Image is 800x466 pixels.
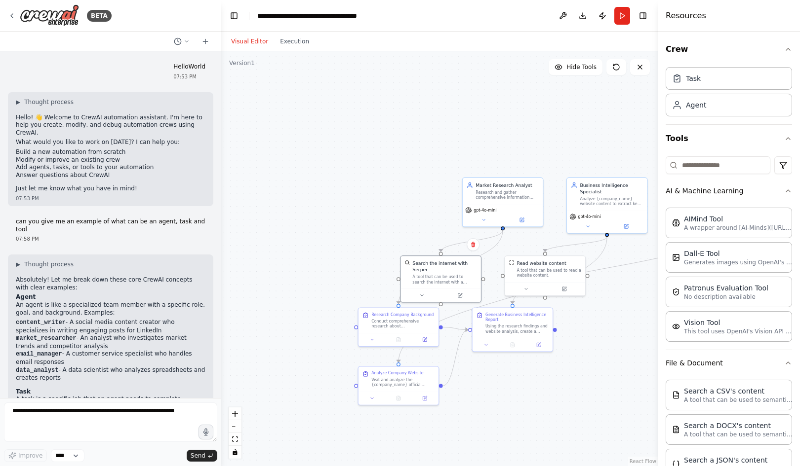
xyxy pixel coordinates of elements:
[16,276,205,291] p: Absolutely! Let me break down these core CrewAI concepts with clear examples:
[16,335,76,342] code: market_researcher
[16,139,205,146] p: What would you like to work on [DATE]? I can help you:
[485,323,549,334] div: Using the research findings and website analysis, create a comprehensive business intelligence re...
[566,63,597,71] span: Hide Tools
[24,98,74,106] span: Thought process
[684,386,793,396] div: Search a CSV's content
[684,249,793,258] div: Dall-E Tool
[358,308,439,347] div: Research Company BackgroundConduct comprehensive research about {company_name} using web search. ...
[672,253,680,261] img: DallETool
[509,230,715,304] g: Edge from c7fdea58-061a-478e-97d0-cc8c5b6a9934 to cda3300b-28a5-4bb7-9734-f08624acb303
[472,308,553,352] div: Generate Business Intelligence ReportUsing the research findings and website analysis, create a c...
[413,336,436,344] button: Open in side panel
[684,430,793,438] p: A tool that can be used to semantic search a query from a DOCX's content.
[607,222,644,230] button: Open in side panel
[504,255,586,296] div: ScrapeWebsiteToolRead website contentA tool that can be used to read a website content.
[503,216,540,224] button: Open in side panel
[395,237,610,362] g: Edge from edc22c2e-aa0e-49db-9396-91b73621e25c to 198bd7f0-16a6-4acd-a805-3d51dfca4ad9
[580,182,643,195] div: Business Intelligence Specialist
[16,319,205,334] li: - A social media content creator who specializes in writing engaging posts for LinkedIn
[672,219,680,227] img: AIMindTool
[467,238,480,251] button: Delete node
[16,164,205,172] li: Add agents, tasks, or tools to your automation
[371,312,434,318] div: Research Company Background
[16,98,20,106] span: ▶
[229,407,241,420] button: zoom in
[229,59,255,67] div: Version 1
[542,237,610,251] g: Edge from edc22c2e-aa0e-49db-9396-91b73621e25c to b73715b1-f111-4d2e-819d-fd9490b72f2f
[16,351,62,358] code: email_manager
[16,98,74,106] button: ▶Thought process
[485,312,549,323] div: Generate Business Intelligence Report
[229,433,241,446] button: fit view
[666,10,706,22] h4: Resources
[16,367,58,374] code: data_analyst
[18,452,42,460] span: Improve
[517,260,566,266] div: Read website content
[16,260,74,268] button: ▶Thought process
[672,426,680,433] img: DOCXSearchTool
[476,190,539,200] div: Research and gather comprehensive information about {company_name}, including their business mode...
[578,214,600,219] span: gpt-4o-mini
[199,425,213,439] button: Click to speak your automation idea
[509,260,515,265] img: ScrapeWebsiteTool
[413,394,436,402] button: Open in side panel
[666,63,792,124] div: Crew
[672,323,680,330] img: VisionTool
[666,350,792,376] button: File & Document
[16,185,205,193] p: Just let me know what you have in mind!
[566,178,648,234] div: Business Intelligence SpecialistAnalyze {company_name} website content to extract key business in...
[549,59,602,75] button: Hide Tools
[686,100,706,110] div: Agent
[546,285,583,293] button: Open in side panel
[580,196,643,207] div: Analyze {company_name} website content to extract key business information, services, and competi...
[198,36,213,47] button: Start a new chat
[476,182,539,188] div: Market Research Analyst
[4,449,47,462] button: Improve
[173,63,205,71] p: HelloWorld
[443,326,468,389] g: Edge from 198bd7f0-16a6-4acd-a805-3d51dfca4ad9 to cda3300b-28a5-4bb7-9734-f08624acb303
[16,114,205,137] p: Hello! 👋 Welcome to CrewAI automation assistant. I'm here to help you create, modify, and debug a...
[87,10,112,22] div: BETA
[20,4,79,27] img: Logo
[16,148,205,156] li: Build a new automation from scratch
[686,73,701,83] div: Task
[191,452,205,460] span: Send
[16,172,205,179] li: Answer questions about CrewAI
[666,36,792,63] button: Crew
[187,450,217,462] button: Send
[684,293,768,301] p: No description available
[16,350,205,366] li: - A customer service specialist who handles email responses
[684,214,793,224] div: AIMind Tool
[630,459,656,464] a: React Flow attribution
[16,366,205,382] li: - A data scientist who analyzes spreadsheets and creates reports
[672,391,680,399] img: CSVSearchTool
[666,125,792,152] button: Tools
[16,334,205,350] li: - An analyst who investigates market trends and competitor analysis
[404,260,410,265] img: SerperDevTool
[462,178,544,227] div: Market Research AnalystResearch and gather comprehensive information about {company_name}, includ...
[227,9,241,23] button: Hide left sidebar
[499,341,526,349] button: No output available
[672,288,680,296] img: PatronusEvalTool
[371,319,435,329] div: Conduct comprehensive research about {company_name} using web search. Focus on: company history, ...
[16,260,20,268] span: ▶
[684,327,793,335] p: This tool uses OpenAI's Vision API to describe the contents of an image.
[636,9,650,23] button: Hide right sidebar
[16,293,36,300] strong: Agent
[400,255,481,303] div: SerperDevToolSearch the internet with SerperA tool that can be used to search the internet with a...
[684,283,768,293] div: Patronus Evaluation Tool
[684,318,793,327] div: Vision Tool
[16,301,205,317] p: An agent is like a specialized team member with a specific role, goal, and background. Examples:
[684,455,793,465] div: Search a JSON's content
[517,268,581,278] div: A tool that can be used to read a website content.
[684,258,793,266] p: Generates images using OpenAI's Dall-E model.
[170,36,194,47] button: Switch to previous chat
[173,73,205,80] div: 07:53 PM
[441,291,479,299] button: Open in side panel
[229,446,241,459] button: toggle interactivity
[16,218,205,233] p: can you give me an example of what can be an agent, task and tool
[412,274,477,285] div: A tool that can be used to search the internet with a search_query. Supports different search typ...
[371,377,435,388] div: Visit and analyze the {company_name} official website at {company_website}. Extract key informati...
[16,319,66,326] code: content_writer
[474,208,496,213] span: gpt-4o-mini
